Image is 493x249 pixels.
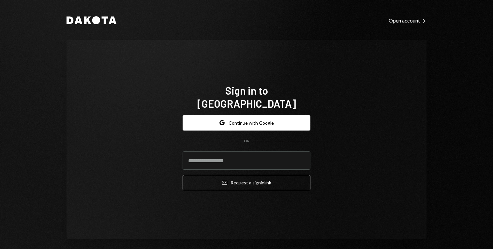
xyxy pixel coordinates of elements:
button: Continue with Google [183,115,310,131]
h1: Sign in to [GEOGRAPHIC_DATA] [183,84,310,110]
button: Request a signinlink [183,175,310,190]
div: OR [244,138,249,144]
a: Open account [389,17,426,24]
